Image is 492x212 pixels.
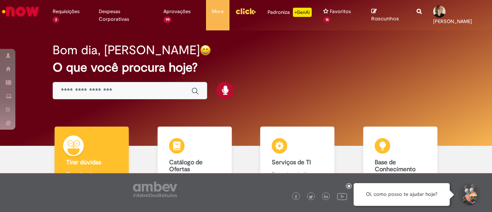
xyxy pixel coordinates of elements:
[66,159,101,166] b: Tirar dúvidas
[457,183,480,206] button: Iniciar Conversa de Suporte
[330,8,351,15] span: Favoritos
[337,191,347,201] img: logo_footer_youtube.png
[169,159,203,173] b: Catálogo de Ofertas
[309,195,313,199] img: logo_footer_twitter.png
[99,8,152,23] span: Despesas Corporativas
[272,159,311,166] b: Serviços de TI
[272,170,323,178] p: Encontre ajuda
[66,170,117,185] p: Tirar dúvidas com Lupi Assist e Gen Ai
[133,182,177,197] img: logo_footer_ambev_rotulo_gray.png
[349,127,452,193] a: Base de Conhecimento Consulte e aprenda
[433,18,472,25] span: [PERSON_NAME]
[200,45,211,56] img: happy-face.png
[268,8,312,17] div: Padroniza
[371,15,399,22] span: Rascunhos
[293,8,312,17] p: +GenAi
[246,127,349,193] a: Serviços de TI Encontre ajuda
[294,195,298,199] img: logo_footer_facebook.png
[212,8,224,15] span: More
[53,17,59,23] span: 3
[323,17,331,23] span: 16
[53,8,80,15] span: Requisições
[354,183,450,206] div: Oi, como posso te ajudar hoje?
[1,4,40,19] img: ServiceNow
[371,8,405,22] a: Rascunhos
[53,43,200,57] h2: Bom dia, [PERSON_NAME]
[53,61,439,74] h2: O que você procura hoje?
[324,195,328,199] img: logo_footer_linkedin.png
[143,127,246,193] a: Catálogo de Ofertas Abra uma solicitação
[375,159,416,173] b: Base de Conhecimento
[235,5,256,17] img: click_logo_yellow_360x200.png
[163,8,191,15] span: Aprovações
[163,17,172,23] span: 99
[40,127,143,193] a: Tirar dúvidas Tirar dúvidas com Lupi Assist e Gen Ai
